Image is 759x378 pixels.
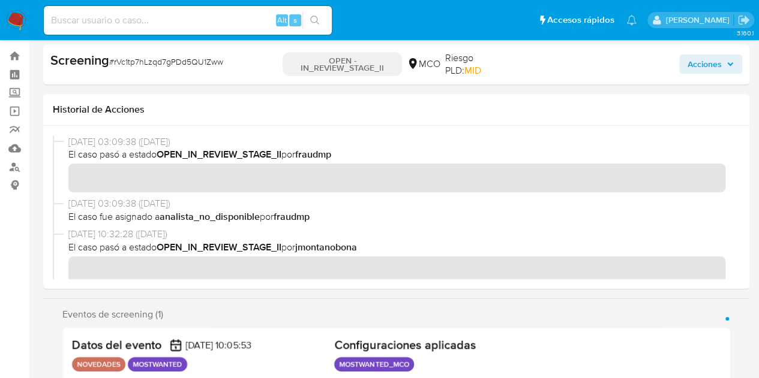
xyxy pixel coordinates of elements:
span: Alt [277,14,287,26]
b: Screening [50,50,109,69]
span: Riesgo PLD: [445,52,510,77]
button: Acciones [679,55,742,74]
a: Notificaciones [626,15,637,25]
div: MCO [407,58,440,71]
span: s [293,14,297,26]
span: 3.160.1 [736,28,753,38]
span: # rVc1tp7hLzqd7gPDd5QU1Zww [109,56,223,68]
p: OPEN - IN_REVIEW_STAGE_II [283,52,402,76]
button: search-icon [302,12,327,29]
span: MID [464,63,481,77]
p: marcela.perdomo@mercadolibre.com.co [665,14,733,26]
input: Buscar usuario o caso... [44,13,332,28]
span: Accesos rápidos [547,14,614,26]
span: Acciones [688,55,722,74]
a: Salir [737,14,750,26]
